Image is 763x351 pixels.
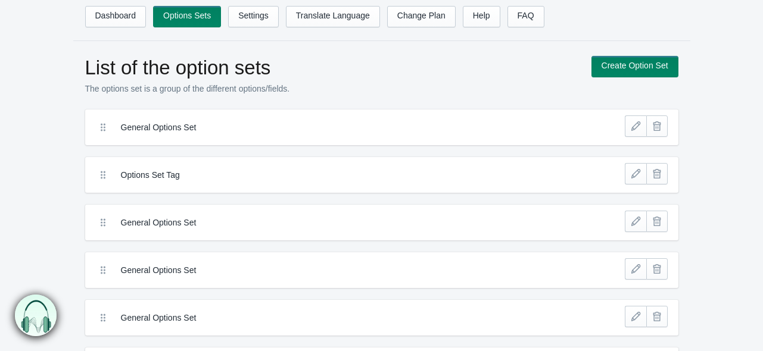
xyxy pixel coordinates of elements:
label: General Options Set [121,264,555,276]
a: Dashboard [85,6,147,27]
a: Help [463,6,500,27]
label: General Options Set [121,121,555,133]
a: Options Sets [153,6,221,27]
label: General Options Set [121,312,555,324]
img: bxm.png [15,294,57,336]
h1: List of the option sets [85,56,580,80]
label: Options Set Tag [121,169,555,181]
p: The options set is a group of the different options/fields. [85,83,580,95]
a: Change Plan [387,6,456,27]
a: Translate Language [286,6,380,27]
a: Settings [228,6,279,27]
a: FAQ [507,6,544,27]
label: General Options Set [121,217,555,228]
a: Create Option Set [591,56,678,77]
